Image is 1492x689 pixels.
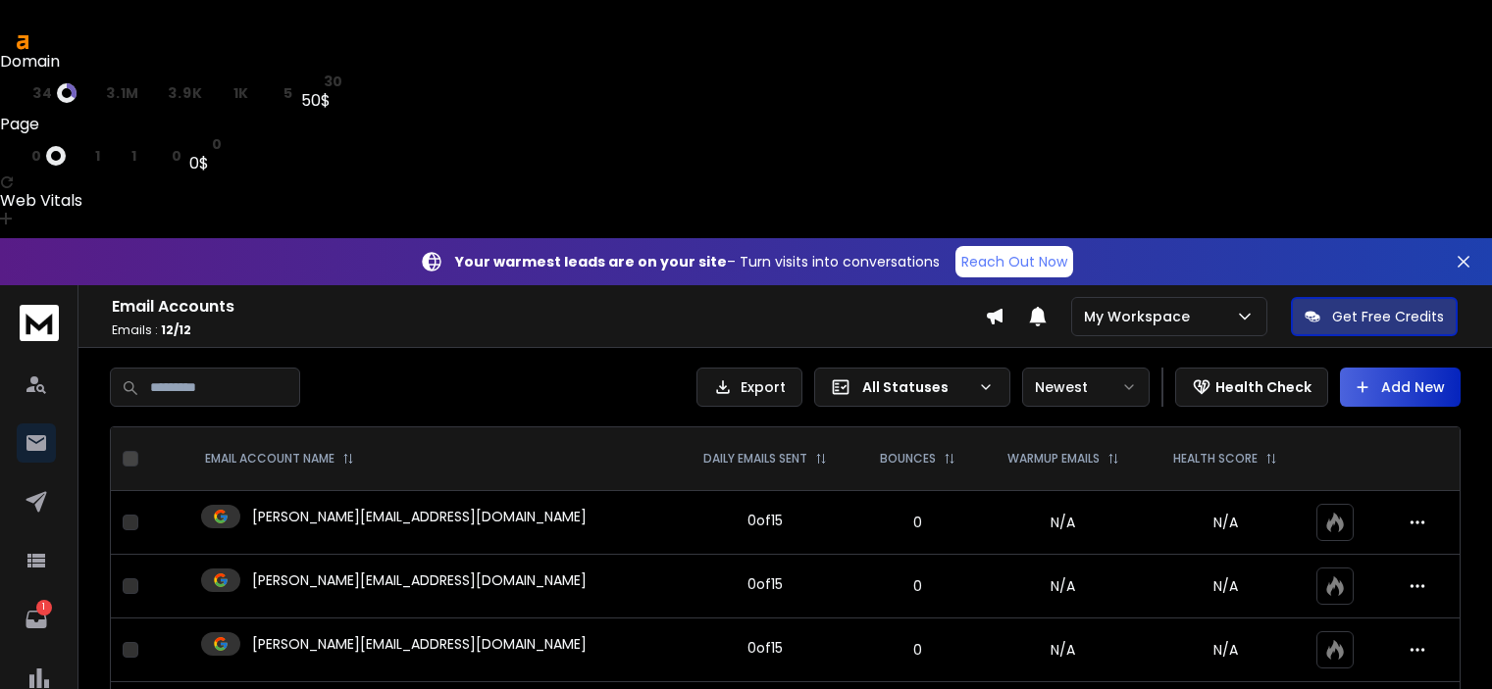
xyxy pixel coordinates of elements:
div: 0$ [189,152,222,175]
div: 0 of 15 [747,511,783,530]
a: st0 [189,136,222,152]
p: N/A [1158,576,1293,596]
p: 0 [867,576,968,596]
span: dr [10,85,28,101]
a: rd1 [108,148,136,164]
span: 3.9K [168,85,202,101]
span: 3.1M [106,85,139,101]
p: DAILY EMAILS SENT [703,451,807,467]
a: ur0 [10,146,66,166]
p: 1 [36,600,52,615]
p: My Workspace [1084,307,1198,326]
h1: Email Accounts [112,295,985,319]
span: 1 [95,148,101,164]
p: All Statuses [862,377,970,397]
a: rp1 [74,148,100,164]
span: 30 [324,74,343,89]
span: kw [144,148,167,164]
span: rp [147,85,164,101]
a: rp3.9K [147,85,202,101]
span: 34 [32,85,52,101]
p: [PERSON_NAME][EMAIL_ADDRESS][DOMAIN_NAME] [252,570,587,590]
span: st [301,74,319,89]
div: 0 of 15 [747,638,783,658]
p: 0 [867,513,968,532]
span: 12 / 12 [161,321,191,338]
p: [PERSON_NAME][EMAIL_ADDRESS][DOMAIN_NAME] [252,507,587,526]
button: Add New [1340,368,1461,407]
span: rd [108,148,127,164]
p: Health Check [1215,377,1312,397]
div: EMAIL ACCOUNT NAME [205,451,354,467]
a: ar3.1M [84,85,139,101]
p: [PERSON_NAME][EMAIL_ADDRESS][DOMAIN_NAME] [252,634,587,654]
a: kw0 [144,148,181,164]
span: st [189,136,207,152]
div: 0 of 15 [747,574,783,594]
p: N/A [1158,640,1293,660]
span: 1 [131,148,137,164]
p: BOUNCES [880,451,936,467]
td: N/A [980,618,1147,682]
span: rp [74,148,90,164]
button: Newest [1022,368,1150,407]
a: Reach Out Now [955,246,1073,277]
span: 0 [172,148,182,164]
span: 0 [31,148,42,164]
p: Get Free Credits [1332,307,1444,326]
p: Reach Out Now [961,252,1067,271]
p: WARMUP EMAILS [1007,451,1100,467]
p: Emails : [112,322,985,338]
span: 5 [283,85,293,101]
strong: Your warmest leads are on your site [455,252,727,271]
img: logo [20,305,59,341]
span: kw [257,85,280,101]
p: HEALTH SCORE [1173,451,1258,467]
button: Export [696,368,802,407]
span: ur [10,148,27,164]
p: 0 [867,640,968,660]
div: 50$ [301,89,343,113]
button: Get Free Credits [1291,297,1458,336]
p: – Turn visits into conversations [455,252,940,271]
a: st30 [301,74,343,89]
span: ar [84,85,102,101]
span: 0 [212,136,223,152]
button: Health Check [1175,368,1328,407]
p: N/A [1158,513,1293,532]
td: N/A [980,555,1147,618]
a: rd1K [210,85,249,101]
a: dr34 [10,83,77,103]
td: N/A [980,491,1147,555]
a: 1 [17,600,56,639]
a: kw5 [257,85,293,101]
span: rd [210,85,229,101]
span: 1K [233,85,249,101]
